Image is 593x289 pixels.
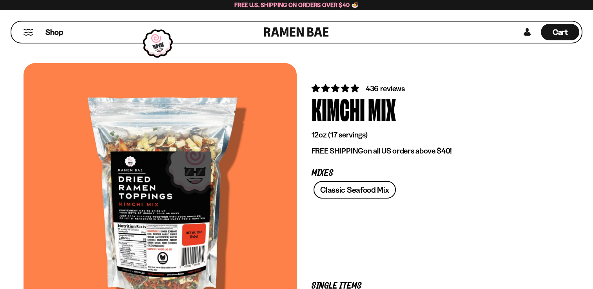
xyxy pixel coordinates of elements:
span: Shop [45,27,63,38]
div: Cart [541,22,579,43]
p: on all US orders above $40! [312,146,555,156]
a: Shop [45,24,63,40]
div: Mix [368,94,396,123]
span: Free U.S. Shipping on Orders over $40 🍜 [234,1,359,9]
span: 4.76 stars [312,83,361,93]
strong: FREE SHIPPING [312,146,363,155]
p: 12oz (17 servings) [312,130,555,140]
span: 436 reviews [366,84,405,93]
p: Mixes [312,170,555,177]
a: Classic Seafood Mix [314,181,395,199]
span: Cart [553,27,568,37]
div: Kimchi [312,94,365,123]
button: Mobile Menu Trigger [23,29,34,36]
